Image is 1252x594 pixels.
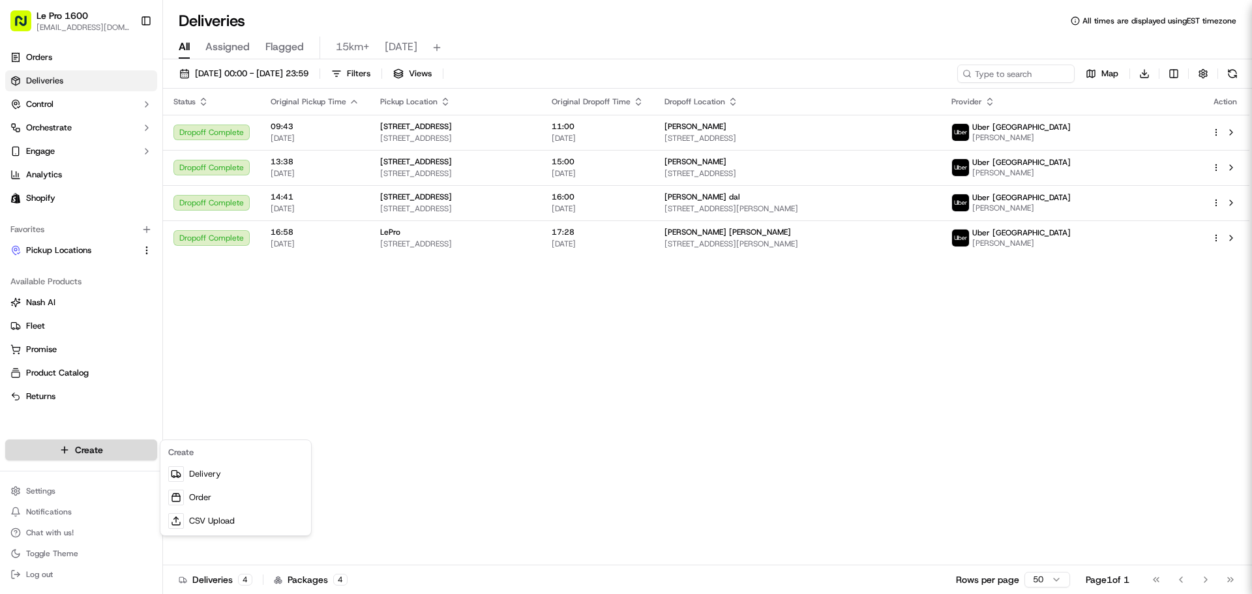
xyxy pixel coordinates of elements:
[163,509,308,533] a: CSV Upload
[163,443,308,462] div: Create
[130,221,158,231] span: Pylon
[163,486,308,509] a: Order
[92,220,158,231] a: Powered byPylon
[163,462,308,486] a: Delivery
